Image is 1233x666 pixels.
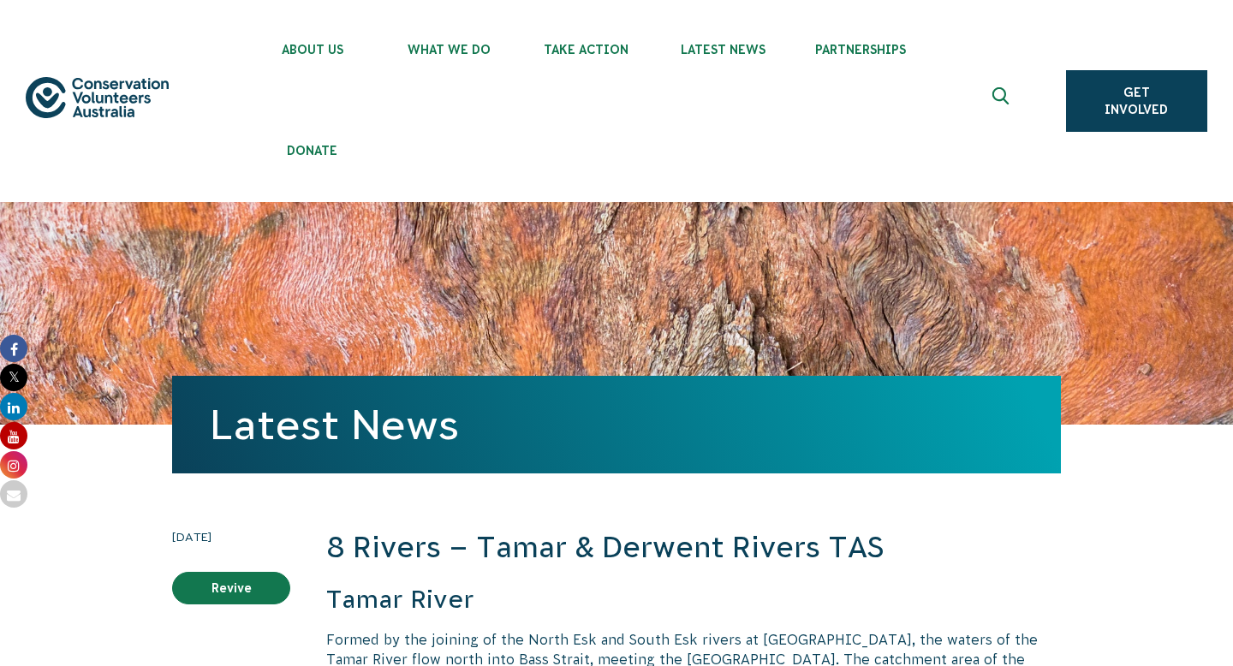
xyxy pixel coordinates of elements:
[982,80,1023,122] button: Expand search box Close search box
[326,582,1061,617] h3: Tamar River
[792,43,929,56] span: Partnerships
[210,401,459,448] a: Latest News
[244,144,381,158] span: Donate
[26,77,169,119] img: logo.svg
[172,527,290,546] time: [DATE]
[992,87,1013,115] span: Expand search box
[244,43,381,56] span: About Us
[326,527,1061,568] h2: 8 Rivers – Tamar & Derwent Rivers TAS
[655,43,792,56] span: Latest News
[518,43,655,56] span: Take Action
[381,43,518,56] span: What We Do
[172,572,290,604] a: Revive
[1066,70,1207,132] a: Get Involved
